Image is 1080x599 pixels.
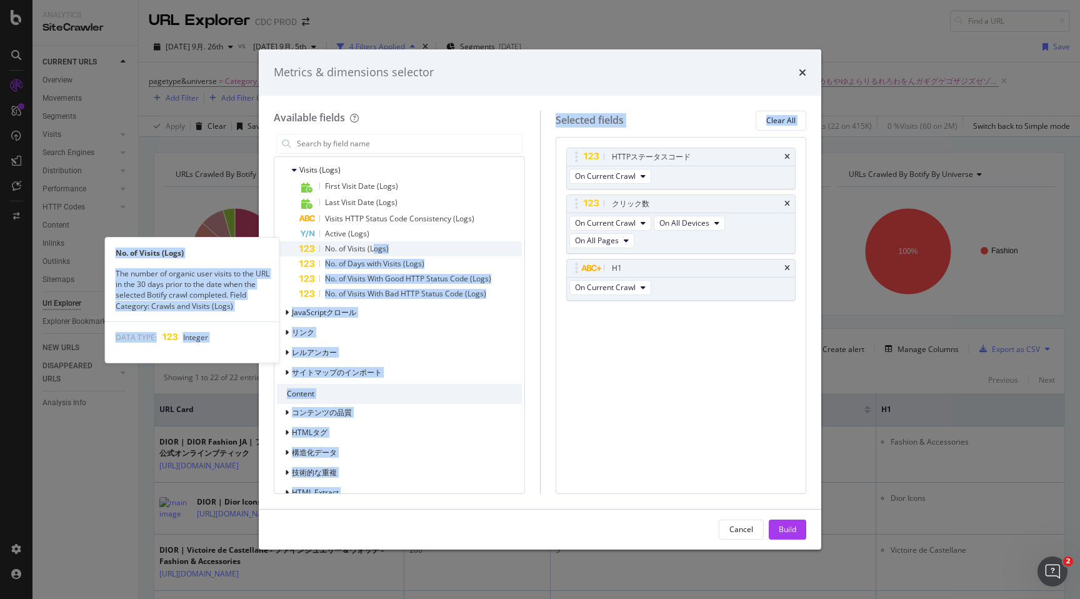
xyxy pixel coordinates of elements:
[106,268,279,311] div: The number of organic user visits to the URL in the 30 days prior to the date when the selected B...
[569,280,651,295] button: On Current Crawl
[292,467,337,478] span: 技術的な重複
[325,288,486,299] span: No. of Visits With Bad HTTP Status Code (Logs)
[274,64,434,81] div: Metrics & dimensions selector
[784,264,790,272] div: times
[292,327,314,338] span: リンク
[575,282,636,293] span: On Current Crawl
[325,273,491,284] span: No. of Visits With Good HTTP Status Code (Logs)
[292,447,337,458] span: 構造化データ
[575,171,636,181] span: On Current Crawl
[784,153,790,161] div: times
[296,134,522,153] input: Search by field name
[292,427,327,438] span: HTMLタグ
[325,258,424,269] span: No. of Days with Visits (Logs)
[575,235,619,246] span: On All Pages
[612,262,622,274] div: H1
[292,307,356,318] span: JavaScriptクロール
[292,487,339,498] span: HTML Extract
[569,233,634,248] button: On All Pages
[779,524,796,535] div: Build
[659,218,709,228] span: On All Devices
[1063,556,1073,566] span: 2
[292,347,337,358] span: レルアンカー
[654,216,725,231] button: On All Devices
[569,216,651,231] button: On Current Crawl
[292,367,382,378] span: サイトマップのインポート
[784,200,790,208] div: times
[277,384,522,404] div: Content
[756,111,806,131] button: Clear All
[569,169,651,184] button: On Current Crawl
[106,248,279,258] div: No. of Visits (Logs)
[325,243,389,254] span: No. of Visits (Logs)
[719,520,764,540] button: Cancel
[769,520,806,540] button: Build
[729,524,753,535] div: Cancel
[575,218,636,228] span: On Current Crawl
[299,164,341,175] span: Visits (Logs)
[325,181,398,191] span: First Visit Date (Logs)
[566,194,796,254] div: クリック数timesOn Current CrawlOn All DevicesOn All Pages
[325,197,397,208] span: Last Visit Date (Logs)
[325,228,369,239] span: Active (Logs)
[325,213,474,224] span: Visits HTTP Status Code Consistency (Logs)
[556,113,624,128] div: Selected fields
[274,111,345,124] div: Available fields
[766,115,796,126] div: Clear All
[612,151,691,163] div: HTTPステータスコード
[799,64,806,81] div: times
[612,198,649,210] div: クリック数
[566,148,796,189] div: HTTPステータスコードtimesOn Current Crawl
[259,49,821,550] div: modal
[1037,556,1067,586] iframe: Intercom live chat
[566,259,796,301] div: H1timesOn Current Crawl
[292,407,352,418] span: コンテンツの品質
